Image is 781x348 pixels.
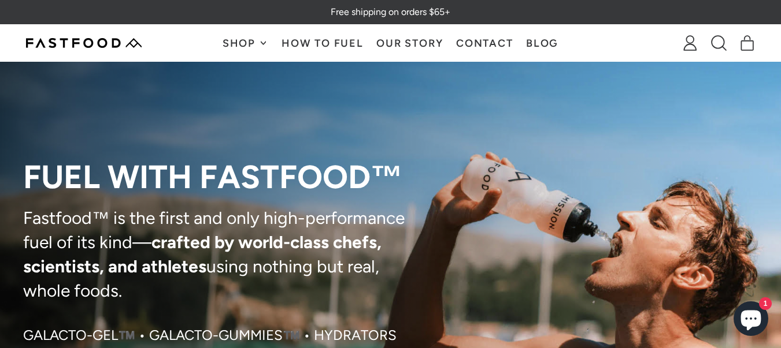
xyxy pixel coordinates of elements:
button: Shop [216,25,275,61]
span: Shop [223,38,258,48]
a: Contact [450,25,520,61]
a: Blog [520,25,565,61]
a: Our Story [370,25,450,61]
strong: crafted by world-class chefs, scientists, and athletes [23,231,382,277]
a: How To Fuel [275,25,370,61]
img: Fastfood [26,38,142,48]
p: Fastfood™ is the first and only high-performance fuel of its kind— using nothing but real, whole ... [23,206,414,303]
inbox-online-store-chat: Shopify online store chat [730,301,772,339]
p: Fuel with Fastfood™ [23,160,414,194]
p: Galacto-Gel™️ • Galacto-Gummies™️ • Hydrators [23,326,397,345]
